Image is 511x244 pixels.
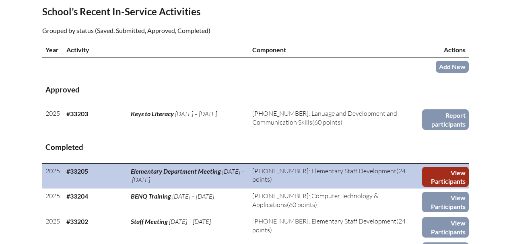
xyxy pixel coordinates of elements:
[131,110,174,117] span: Keys to Literacy
[42,6,326,17] h2: School’s Recent In-Service Activities
[172,192,214,200] span: [DATE] – [DATE]
[131,192,171,200] span: BENQ Training
[422,217,469,238] a: View Participants
[66,167,88,175] b: #33205
[436,61,469,72] a: Add New
[175,110,217,118] span: [DATE] – [DATE]
[131,167,245,184] span: [DATE] – [DATE]
[252,217,396,225] span: [PHONE_NUMBER]: Elementary Staff Development
[42,163,63,189] td: 2025
[252,192,378,208] span: [PHONE_NUMBER]: Computer Technology & Applications
[422,42,469,57] th: Actions
[249,42,422,57] th: Component
[42,42,63,57] th: Year
[45,85,466,95] h3: Approved
[249,106,422,131] td: (60 points)
[252,167,396,175] span: [PHONE_NUMBER]: Elementary Staff Development
[42,106,63,131] td: 2025
[42,189,63,214] td: 2025
[131,217,168,225] span: Staff Meeting
[249,214,422,239] td: (24 points)
[252,109,397,126] span: [PHONE_NUMBER]: Lanuage and Development and Communication Skills
[422,167,469,187] a: View Participants
[422,109,469,130] a: Report participants
[422,192,469,212] a: View Participants
[249,189,422,214] td: (60 points)
[169,217,211,226] span: [DATE] – [DATE]
[66,217,88,225] b: #33202
[66,110,88,117] b: #33203
[42,214,63,239] td: 2025
[131,167,221,175] span: Elementary Department Meeting
[63,42,249,57] th: Activity
[249,163,422,189] td: (24 points)
[45,142,466,152] h3: Completed
[66,192,88,200] b: #33204
[42,25,326,36] p: Grouped by status (Saved, Submitted, Approved, Completed)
